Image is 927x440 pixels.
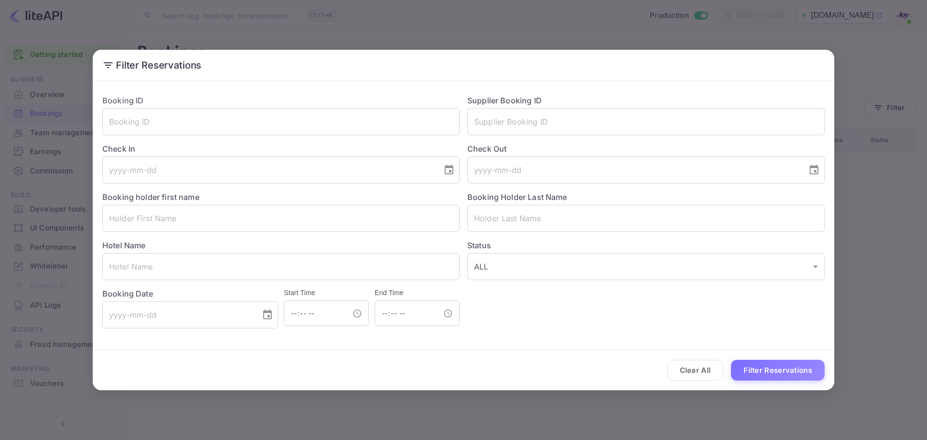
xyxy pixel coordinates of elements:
[467,192,567,202] label: Booking Holder Last Name
[102,241,146,250] label: Hotel Name
[102,96,144,105] label: Booking ID
[102,288,278,299] label: Booking Date
[284,288,369,298] h6: Start Time
[102,253,460,280] input: Hotel Name
[467,156,801,184] input: yyyy-mm-dd
[467,253,825,280] div: ALL
[102,108,460,135] input: Booking ID
[467,143,825,155] label: Check Out
[467,205,825,232] input: Holder Last Name
[667,360,724,381] button: Clear All
[102,192,199,202] label: Booking holder first name
[375,288,460,298] h6: End Time
[439,160,459,180] button: Choose date
[731,360,825,381] button: Filter Reservations
[804,160,824,180] button: Choose date
[102,143,460,155] label: Check In
[102,301,254,328] input: yyyy-mm-dd
[93,50,834,81] h2: Filter Reservations
[467,108,825,135] input: Supplier Booking ID
[467,96,542,105] label: Supplier Booking ID
[102,205,460,232] input: Holder First Name
[467,240,825,251] label: Status
[258,305,277,325] button: Choose date
[102,156,435,184] input: yyyy-mm-dd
